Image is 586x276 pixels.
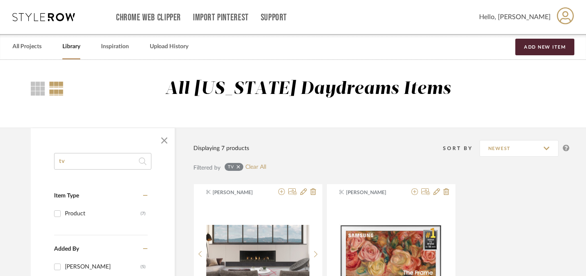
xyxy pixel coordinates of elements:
div: Product [65,207,141,220]
button: Add New Item [515,39,574,55]
a: Support [261,14,287,21]
div: Filtered by [193,163,220,172]
a: Chrome Web Clipper [116,14,181,21]
span: [PERSON_NAME] [346,189,398,196]
a: All Projects [12,41,42,52]
div: All [US_STATE] Daydreams Items [165,79,451,100]
div: Sort By [443,144,480,153]
input: Search within 7 results [54,153,151,170]
span: Item Type [54,193,79,199]
div: (5) [141,260,146,274]
button: Close [156,132,173,149]
a: Clear All [245,164,266,171]
div: [PERSON_NAME] [65,260,141,274]
span: [PERSON_NAME] [213,189,265,196]
a: Upload History [150,41,188,52]
a: Import Pinterest [193,14,249,21]
a: Inspiration [101,41,129,52]
span: Added By [54,246,79,252]
div: tv [228,164,235,170]
span: Hello, [PERSON_NAME] [479,12,551,22]
div: (7) [141,207,146,220]
a: Library [62,41,80,52]
div: Displaying 7 products [193,144,249,153]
